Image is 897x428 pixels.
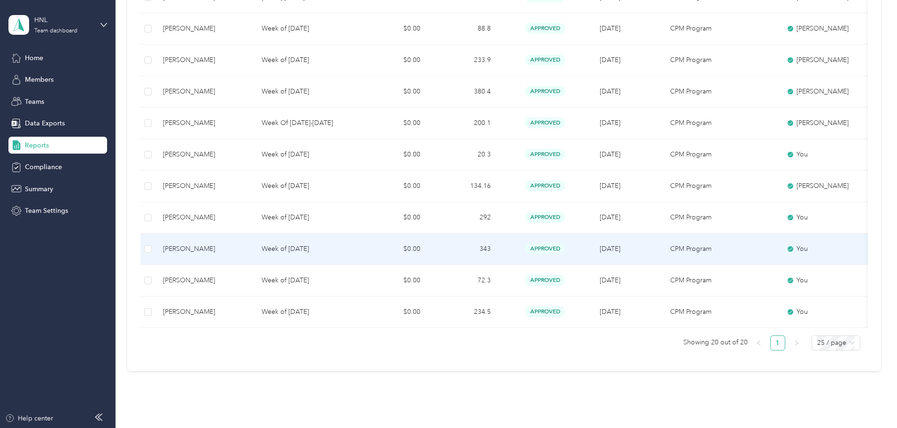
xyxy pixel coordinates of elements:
p: Week Of [DATE]-[DATE] [262,118,350,128]
span: [DATE] [600,150,620,158]
div: You [788,307,866,317]
span: [DATE] [600,182,620,190]
p: Week of [DATE] [262,244,350,254]
p: Week of [DATE] [262,275,350,286]
span: approved [525,23,565,34]
td: CPM Program [663,171,780,202]
button: Help center [5,413,53,423]
iframe: Everlance-gr Chat Button Frame [844,375,897,428]
div: You [788,212,866,223]
p: CPM Program [670,307,773,317]
span: Compliance [25,162,62,172]
div: [PERSON_NAME] [163,149,247,160]
td: 134.16 [428,171,498,202]
span: [DATE] [600,56,620,64]
td: $0.00 [357,171,428,202]
p: Week of [DATE] [262,149,350,160]
td: CPM Program [663,108,780,139]
span: [DATE] [600,213,620,221]
span: Reports [25,140,49,150]
span: [DATE] [600,119,620,127]
div: [PERSON_NAME] [163,23,247,34]
td: $0.00 [357,139,428,171]
td: $0.00 [357,13,428,45]
p: Week of [DATE] [262,181,350,191]
div: You [788,244,866,254]
span: 25 / page [817,336,855,350]
p: Week of [DATE] [262,23,350,34]
button: right [789,335,804,350]
p: CPM Program [670,149,773,160]
a: 1 [771,336,785,350]
td: 20.3 [428,139,498,171]
p: CPM Program [670,212,773,223]
td: CPM Program [663,265,780,296]
td: CPM Program [663,45,780,76]
td: 380.4 [428,76,498,108]
span: Members [25,75,54,85]
td: CPM Program [663,233,780,265]
div: Team dashboard [34,28,77,34]
div: [PERSON_NAME] [163,181,247,191]
li: Previous Page [751,335,766,350]
div: [PERSON_NAME] [163,275,247,286]
span: approved [525,117,565,128]
div: You [788,149,866,160]
td: CPM Program [663,139,780,171]
span: approved [525,243,565,254]
td: $0.00 [357,296,428,328]
div: [PERSON_NAME] [163,307,247,317]
div: Page Size [812,335,860,350]
td: CPM Program [663,13,780,45]
td: 234.5 [428,296,498,328]
span: [DATE] [600,245,620,253]
span: right [794,340,799,346]
span: Teams [25,97,44,107]
li: Next Page [789,335,804,350]
span: Showing 20 out of 20 [683,335,748,350]
div: You [788,275,866,286]
td: $0.00 [357,265,428,296]
button: left [751,335,766,350]
span: [DATE] [600,24,620,32]
td: $0.00 [357,76,428,108]
p: CPM Program [670,118,773,128]
td: 292 [428,202,498,233]
span: [DATE] [600,87,620,95]
span: approved [525,86,565,97]
span: Summary [25,184,53,194]
span: approved [525,54,565,65]
span: approved [525,275,565,286]
p: Week of [DATE] [262,307,350,317]
td: CPM Program [663,76,780,108]
td: 88.8 [428,13,498,45]
span: [DATE] [600,276,620,284]
p: CPM Program [670,181,773,191]
p: Week of [DATE] [262,86,350,97]
span: Data Exports [25,118,65,128]
td: 200.1 [428,108,498,139]
p: CPM Program [670,244,773,254]
div: [PERSON_NAME] [788,181,866,191]
div: [PERSON_NAME] [163,212,247,223]
div: [PERSON_NAME] [788,23,866,34]
span: approved [525,180,565,191]
p: CPM Program [670,55,773,65]
span: Team Settings [25,206,68,216]
p: Week of [DATE] [262,212,350,223]
div: [PERSON_NAME] [788,86,866,97]
div: [PERSON_NAME] [163,86,247,97]
div: [PERSON_NAME] [788,55,866,65]
div: HNL [34,15,93,25]
p: Week of [DATE] [262,55,350,65]
td: CPM Program [663,296,780,328]
div: [PERSON_NAME] [163,118,247,128]
li: 1 [770,335,785,350]
div: [PERSON_NAME] [788,118,866,128]
td: 233.9 [428,45,498,76]
div: [PERSON_NAME] [163,244,247,254]
td: $0.00 [357,233,428,265]
td: $0.00 [357,108,428,139]
td: $0.00 [357,45,428,76]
